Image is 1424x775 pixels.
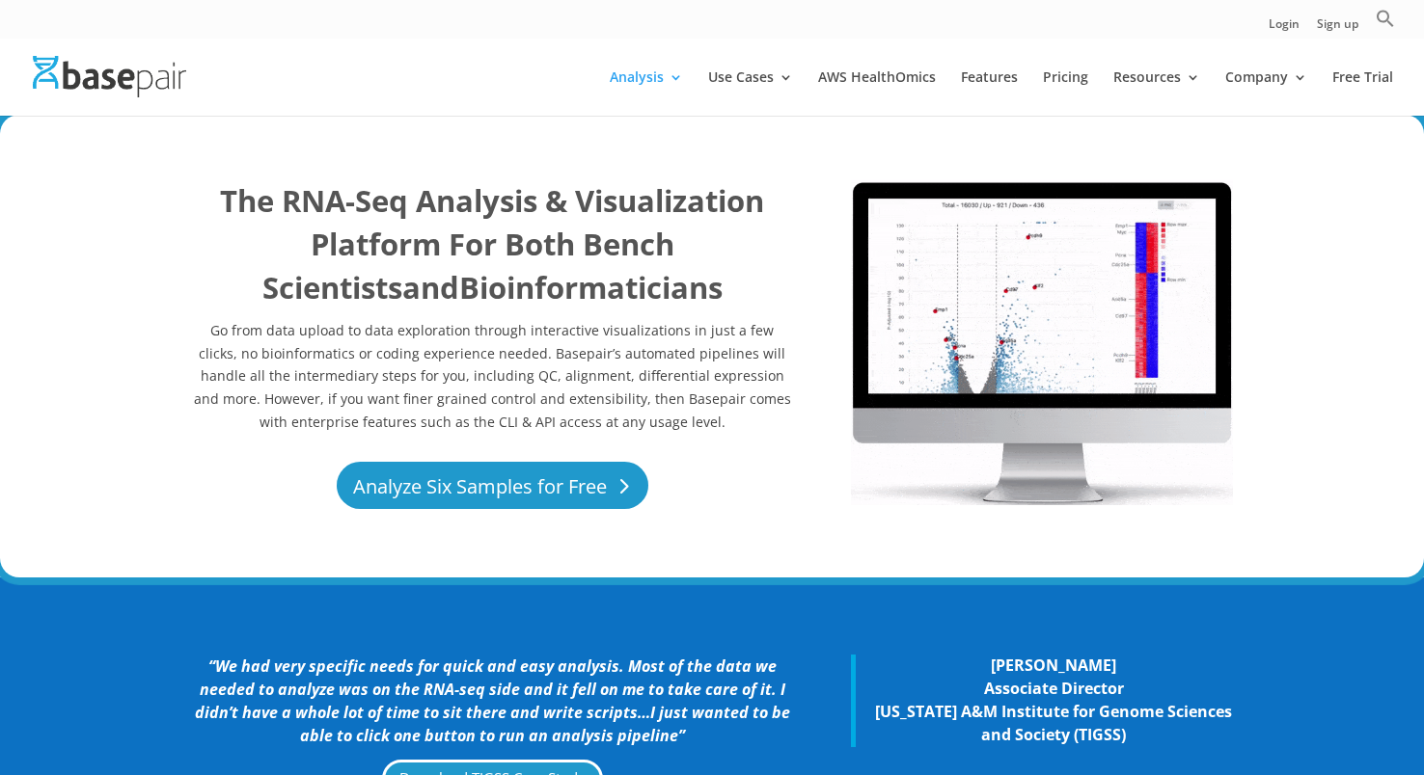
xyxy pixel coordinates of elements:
[402,267,459,307] b: and
[195,655,790,745] i: “We had very specific needs for quick and easy analysis. Most of the data we needed to analyze wa...
[851,179,1233,505] img: RNA Seq 2022
[33,56,186,97] img: Basepair
[1043,70,1088,116] a: Pricing
[1376,9,1395,39] a: Search Icon Link
[1332,70,1393,116] a: Free Trial
[337,462,648,509] a: Analyze Six Samples for Free
[708,70,793,116] a: Use Cases
[984,678,1124,699] strong: Associate Director
[1317,18,1358,39] a: Sign up
[1376,9,1395,28] svg: Search
[1113,70,1200,116] a: Resources
[818,70,936,116] a: AWS HealthOmics
[961,70,1018,116] a: Features
[991,655,1116,676] strong: [PERSON_NAME]
[459,267,723,307] b: Bioinformaticians
[220,180,764,307] b: The RNA-Seq Analysis & Visualization Platform For Both Bench Scientists
[1225,70,1307,116] a: Company
[1269,18,1300,39] a: Login
[875,701,1232,745] strong: [US_STATE] A&M Institute for Genome Sciences and Society (TIGSS)
[610,70,683,116] a: Analysis
[191,319,793,434] p: Go from data upload to data exploration through interactive visualizations in just a few clicks, ...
